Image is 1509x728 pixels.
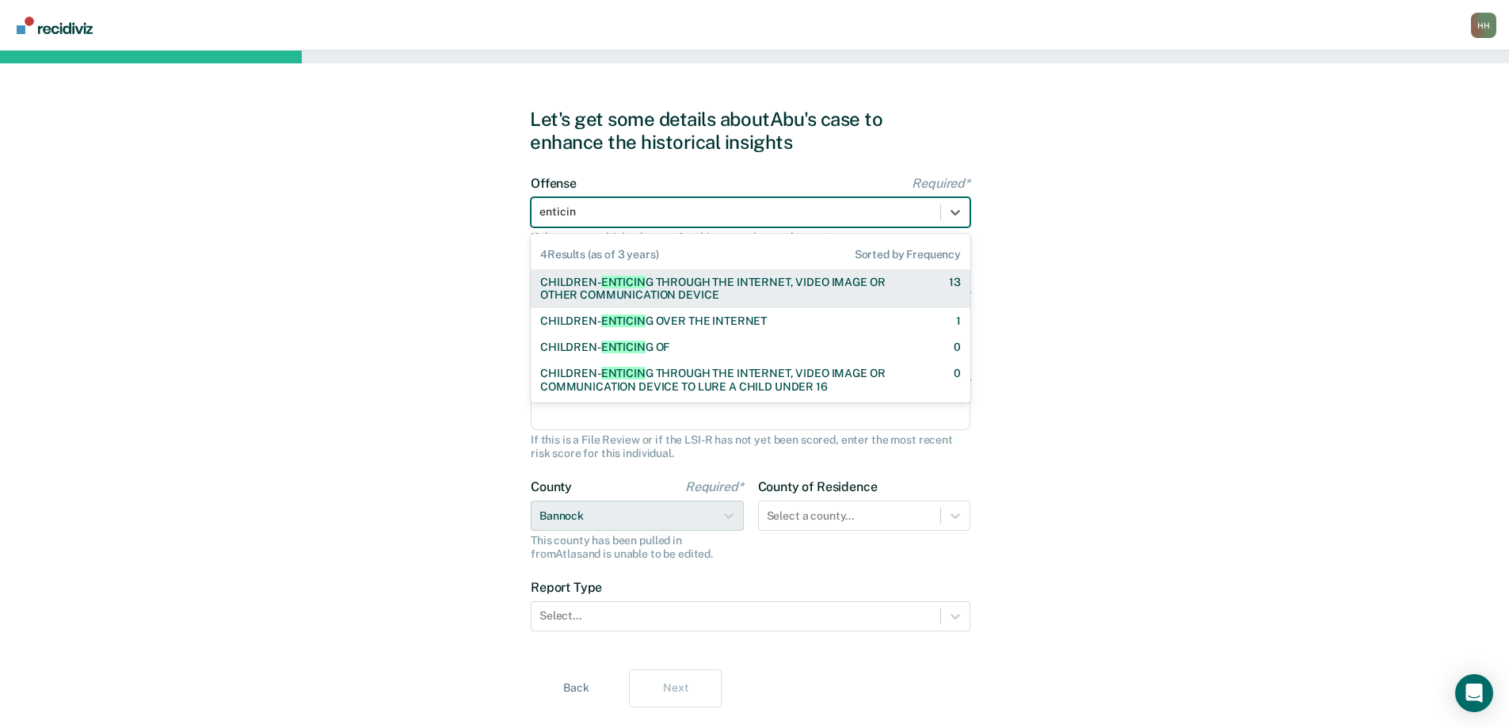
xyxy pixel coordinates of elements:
label: Report Type [531,580,970,595]
span: Required* [912,176,970,191]
div: Open Intercom Messenger [1455,674,1493,712]
div: CHILDREN- G THROUGH THE INTERNET, VIDEO IMAGE OR COMMUNICATION DEVICE TO LURE A CHILD UNDER 16 [540,367,926,394]
div: CHILDREN- G THROUGH THE INTERNET, VIDEO IMAGE OR OTHER COMMUNICATION DEVICE [540,276,921,303]
span: ENTICIN [601,276,646,288]
div: This county has been pulled in from Atlas and is unable to be edited. [531,534,744,561]
img: Recidiviz [17,17,93,34]
span: Sorted by Frequency [855,248,961,261]
span: ENTICIN [601,341,646,353]
span: Required* [685,479,744,494]
div: If there are multiple charges for this case, choose the most severe [531,231,970,244]
button: Profile dropdown button [1471,13,1496,38]
div: CHILDREN- G OF [540,341,669,354]
span: ENTICIN [601,367,646,379]
div: 13 [949,276,961,303]
button: Back [530,669,623,707]
div: CHILDREN- G OVER THE INTERNET [540,314,767,328]
div: 0 [954,367,961,394]
label: County [531,479,744,494]
span: ENTICIN [601,314,646,327]
button: Next [629,669,722,707]
span: 4 Results (as of 3 years) [540,248,659,261]
div: H H [1471,13,1496,38]
div: 1 [956,314,961,328]
div: 0 [954,341,961,354]
div: If this is a File Review or if the LSI-R has not yet been scored, enter the most recent risk scor... [531,433,970,460]
div: Let's get some details about Abu's case to enhance the historical insights [530,108,979,154]
label: Offense [531,176,970,191]
label: County of Residence [758,479,971,494]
